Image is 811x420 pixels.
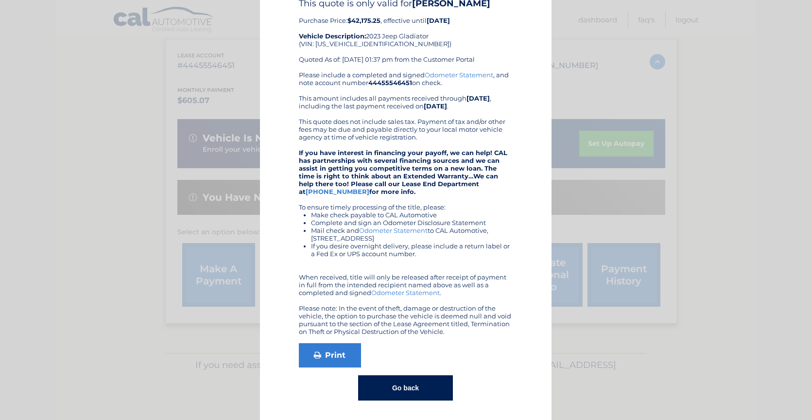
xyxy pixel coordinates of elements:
a: Odometer Statement [359,227,428,234]
div: Please include a completed and signed , and note account number on check. This amount includes al... [299,71,513,335]
b: 44455546451 [368,79,412,87]
a: Odometer Statement [371,289,440,297]
li: Complete and sign an Odometer Disclosure Statement [311,219,513,227]
a: Odometer Statement [425,71,493,79]
a: Print [299,343,361,367]
a: [PHONE_NUMBER] [306,188,369,195]
strong: Vehicle Description: [299,32,366,40]
strong: If you have interest in financing your payoff, we can help! CAL has partnerships with several fin... [299,149,507,195]
b: [DATE] [466,94,490,102]
li: Make check payable to CAL Automotive [311,211,513,219]
li: Mail check and to CAL Automotive, [STREET_ADDRESS] [311,227,513,242]
b: $42,175.25 [347,17,380,24]
b: [DATE] [424,102,447,110]
li: If you desire overnight delivery, please include a return label or a Fed Ex or UPS account number. [311,242,513,258]
b: [DATE] [427,17,450,24]
button: Go back [358,375,453,401]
